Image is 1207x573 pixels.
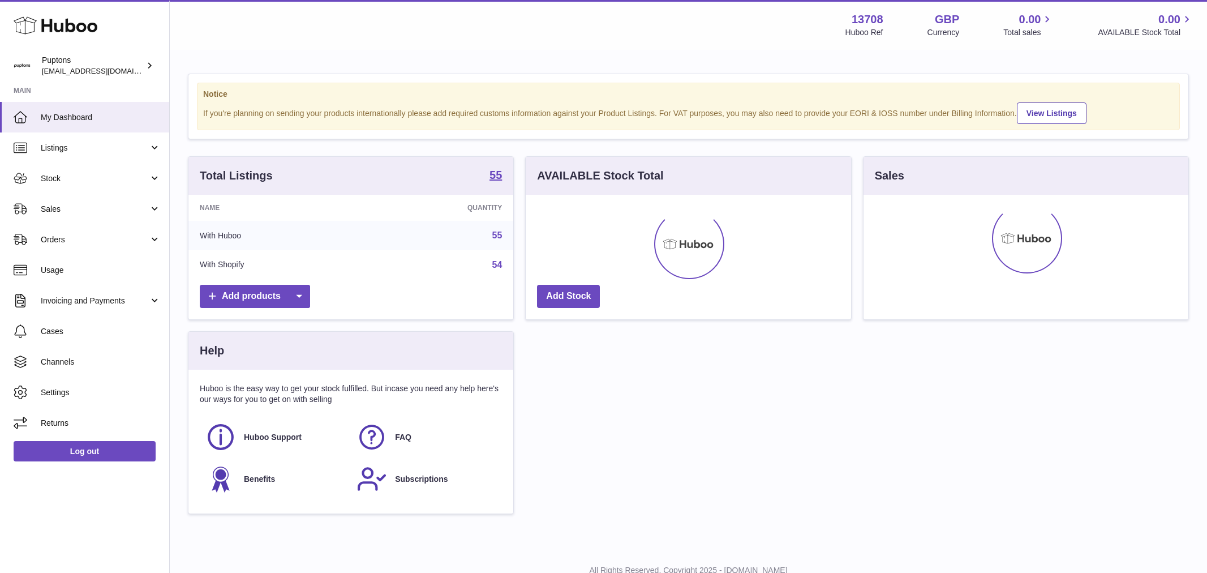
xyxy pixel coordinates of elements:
a: Benefits [205,464,345,494]
span: Stock [41,173,149,184]
a: Add Stock [537,285,600,308]
span: Huboo Support [244,432,302,443]
span: Invoicing and Payments [41,296,149,306]
h3: Total Listings [200,168,273,183]
p: Huboo is the easy way to get your stock fulfilled. But incase you need any help here's our ways f... [200,383,502,405]
span: Cases [41,326,161,337]
span: FAQ [395,432,411,443]
span: 0.00 [1158,12,1180,27]
strong: Notice [203,89,1174,100]
a: FAQ [356,422,496,452]
div: Huboo Ref [845,27,883,38]
a: Log out [14,441,156,461]
h3: Sales [875,168,904,183]
span: Returns [41,418,161,429]
span: AVAILABLE Stock Total [1098,27,1193,38]
span: Orders [41,234,149,245]
th: Name [188,195,364,221]
a: Huboo Support [205,422,345,452]
a: 0.00 Total sales [1003,12,1054,38]
span: Channels [41,357,161,367]
span: Listings [41,143,149,153]
a: 55 [492,230,502,240]
a: 55 [489,169,502,183]
span: [EMAIL_ADDRESS][DOMAIN_NAME] [42,66,166,75]
span: Subscriptions [395,474,448,485]
span: My Dashboard [41,112,161,123]
a: 54 [492,260,502,270]
a: View Listings [1017,102,1086,124]
a: 0.00 AVAILABLE Stock Total [1098,12,1193,38]
img: hello@puptons.com [14,57,31,74]
span: Benefits [244,474,275,485]
span: Settings [41,387,161,398]
strong: 55 [489,169,502,181]
h3: Help [200,343,224,358]
span: 0.00 [1019,12,1041,27]
span: Sales [41,204,149,215]
span: Total sales [1003,27,1054,38]
a: Add products [200,285,310,308]
div: If you're planning on sending your products internationally please add required customs informati... [203,101,1174,124]
div: Puptons [42,55,144,76]
strong: GBP [935,12,959,27]
td: With Shopify [188,250,364,280]
td: With Huboo [188,221,364,250]
h3: AVAILABLE Stock Total [537,168,663,183]
div: Currency [927,27,960,38]
strong: 13708 [852,12,883,27]
span: Usage [41,265,161,276]
a: Subscriptions [356,464,496,494]
th: Quantity [364,195,514,221]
